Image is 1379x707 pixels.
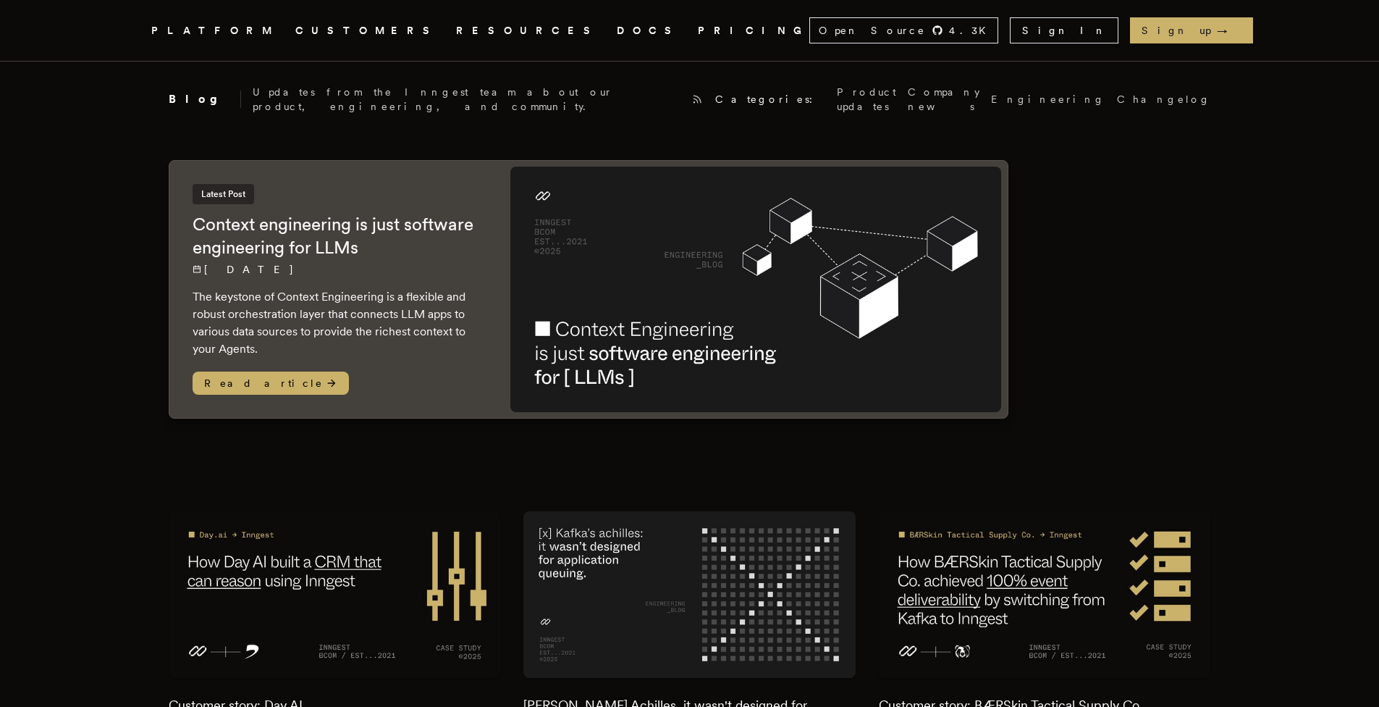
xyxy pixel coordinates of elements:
img: Featured image for Context engineering is just software engineering for LLMs blog post [510,167,1002,412]
p: [DATE] [193,262,481,277]
a: PRICING [698,22,809,40]
p: The keystone of Context Engineering is a flexible and robust orchestration layer that connects LL... [193,288,481,358]
img: Featured image for Customer story: Day AI blog post [169,511,501,677]
span: → [1217,23,1241,38]
a: Company news [908,85,979,114]
a: CUSTOMERS [295,22,439,40]
a: Sign up [1130,17,1253,43]
span: Categories: [715,92,825,106]
span: Latest Post [193,184,254,204]
span: Open Source [819,23,926,38]
button: RESOURCES [456,22,599,40]
p: Updates from the Inngest team about our product, engineering, and community. [253,85,680,114]
img: Featured image for Customer story: BÆRSkin Tactical Supply Co. blog post [879,511,1211,677]
a: Product updates [837,85,896,114]
a: Latest PostContext engineering is just software engineering for LLMs[DATE] The keystone of Contex... [169,160,1008,419]
h2: Context engineering is just software engineering for LLMs [193,213,481,259]
button: PLATFORM [151,22,278,40]
span: 4.3 K [949,23,995,38]
a: Engineering [991,92,1105,106]
span: Read article [193,372,349,395]
h2: Blog [169,91,241,108]
img: Featured image for Kafka's Achilles, it wasn't designed for application queuing blog post [523,511,856,677]
a: Changelog [1117,92,1211,106]
a: Sign In [1010,17,1118,43]
a: DOCS [617,22,680,40]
